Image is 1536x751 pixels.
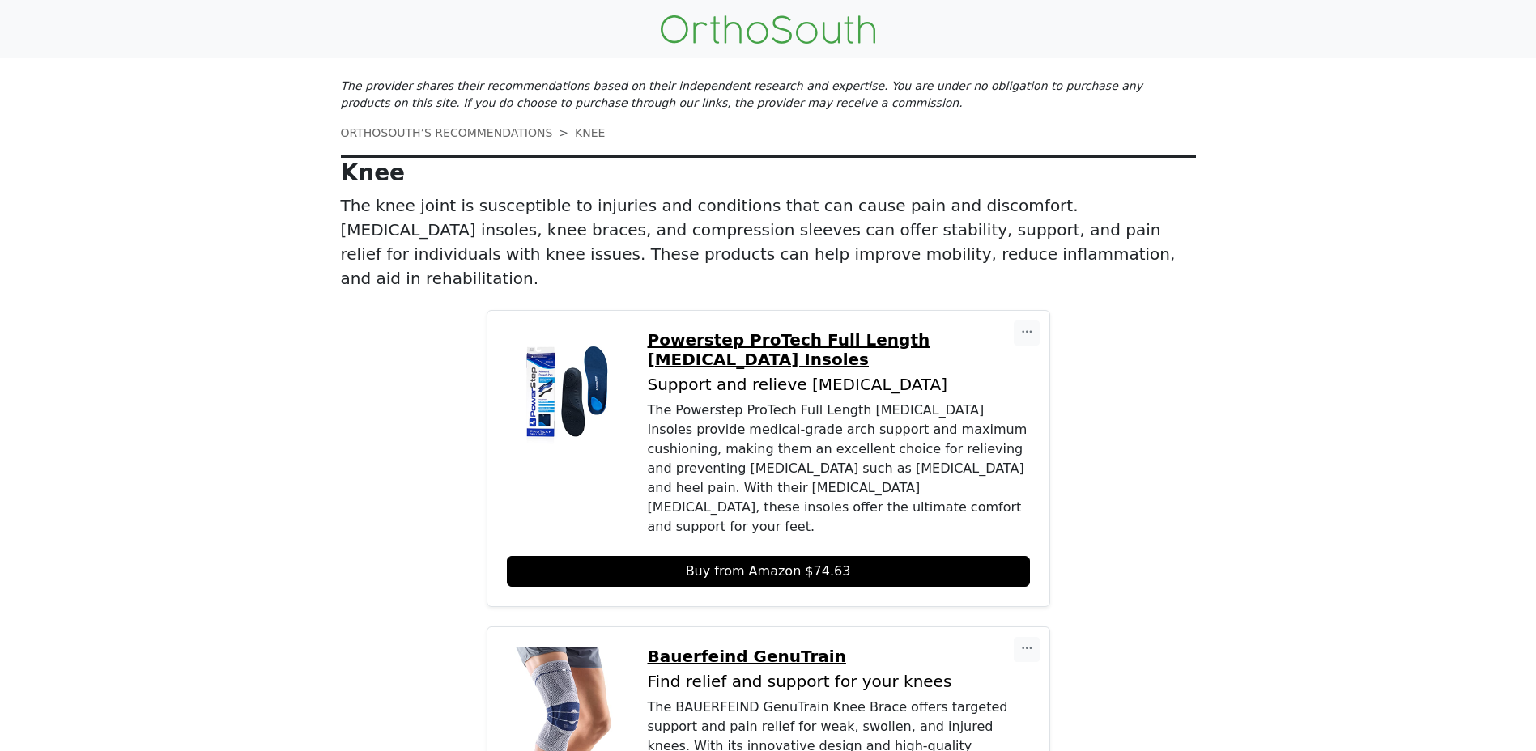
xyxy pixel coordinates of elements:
a: Buy from Amazon $74.63 [507,556,1030,587]
a: ORTHOSOUTH’S RECOMMENDATIONS [341,126,553,139]
a: Powerstep ProTech Full Length [MEDICAL_DATA] Insoles [648,330,1030,369]
p: The knee joint is susceptible to injuries and conditions that can cause pain and discomfort. [MED... [341,193,1196,291]
img: OrthoSouth [661,15,875,44]
div: The Powerstep ProTech Full Length [MEDICAL_DATA] Insoles provide medical-grade arch support and m... [648,401,1030,537]
p: Knee [341,159,1196,187]
p: Support and relieve [MEDICAL_DATA] [648,375,1030,394]
p: Find relief and support for your knees [648,673,1030,691]
a: Bauerfeind GenuTrain [648,647,1030,666]
img: Powerstep ProTech Full Length Orthotic Insoles [507,330,628,452]
p: The provider shares their recommendations based on their independent research and expertise. You ... [341,78,1196,112]
li: KNEE [552,125,605,142]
